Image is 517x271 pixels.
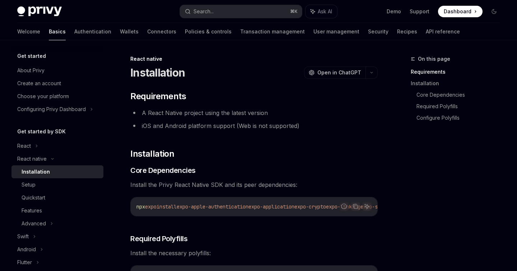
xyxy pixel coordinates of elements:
div: Setup [22,180,36,189]
div: Android [17,245,36,254]
a: Dashboard [438,6,483,17]
a: User management [313,23,359,40]
a: Installation [11,165,103,178]
a: Policies & controls [185,23,232,40]
h5: Get started [17,52,46,60]
span: expo-application [248,203,294,210]
a: Wallets [120,23,139,40]
div: Flutter [17,258,32,267]
span: Ask AI [318,8,332,15]
a: API reference [426,23,460,40]
a: Features [11,204,103,217]
button: Report incorrect code [339,202,349,211]
a: Create an account [11,77,103,90]
div: Quickstart [22,193,45,202]
div: Create an account [17,79,61,88]
a: Basics [49,23,66,40]
div: Advanced [22,219,46,228]
div: Installation [22,167,50,176]
div: Configuring Privy Dashboard [17,105,86,114]
span: npx [136,203,145,210]
div: Swift [17,232,29,241]
button: Copy the contents from the code block [351,202,360,211]
div: About Privy [17,66,45,75]
span: expo-apple-authentication [177,203,248,210]
a: Demo [387,8,401,15]
a: Authentication [74,23,111,40]
span: ⌘ K [290,9,298,14]
span: expo-crypto [294,203,326,210]
div: Choose your platform [17,92,69,101]
span: expo-linking [326,203,360,210]
button: Toggle dark mode [488,6,500,17]
button: Ask AI [306,5,337,18]
a: Transaction management [240,23,305,40]
span: expo [145,203,157,210]
a: Support [410,8,429,15]
a: Connectors [147,23,176,40]
div: React native [17,155,47,163]
a: Choose your platform [11,90,103,103]
a: Security [368,23,388,40]
button: Search...⌘K [180,5,302,18]
a: About Privy [11,64,103,77]
button: Ask AI [362,202,372,211]
a: Setup [11,178,103,191]
a: Quickstart [11,191,103,204]
h5: Get started by SDK [17,127,66,136]
div: React [17,142,31,150]
div: Search... [194,7,214,16]
div: Features [22,206,42,215]
span: expo-secure-store [360,203,409,210]
span: install [157,203,177,210]
a: Recipes [397,23,417,40]
span: Dashboard [444,8,471,15]
a: Welcome [17,23,40,40]
img: dark logo [17,6,62,17]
